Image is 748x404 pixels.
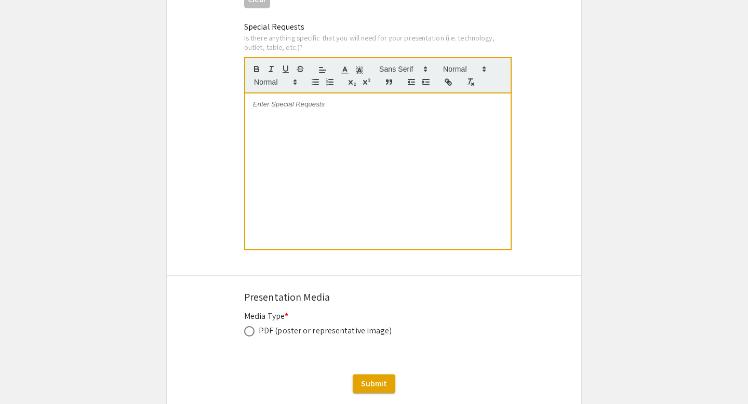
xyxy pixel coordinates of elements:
div: PDF (poster or representative image) [259,325,392,337]
div: Is there anything specific that you will need for your presentation (i.e. technology, outlet, tab... [244,33,512,51]
button: Submit [353,374,395,393]
mat-label: Special Requests [244,21,305,32]
iframe: Chat [8,357,44,396]
mat-label: Media Type [244,311,288,321]
span: Submit [361,378,387,389]
div: Presentation Media [244,289,504,305]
